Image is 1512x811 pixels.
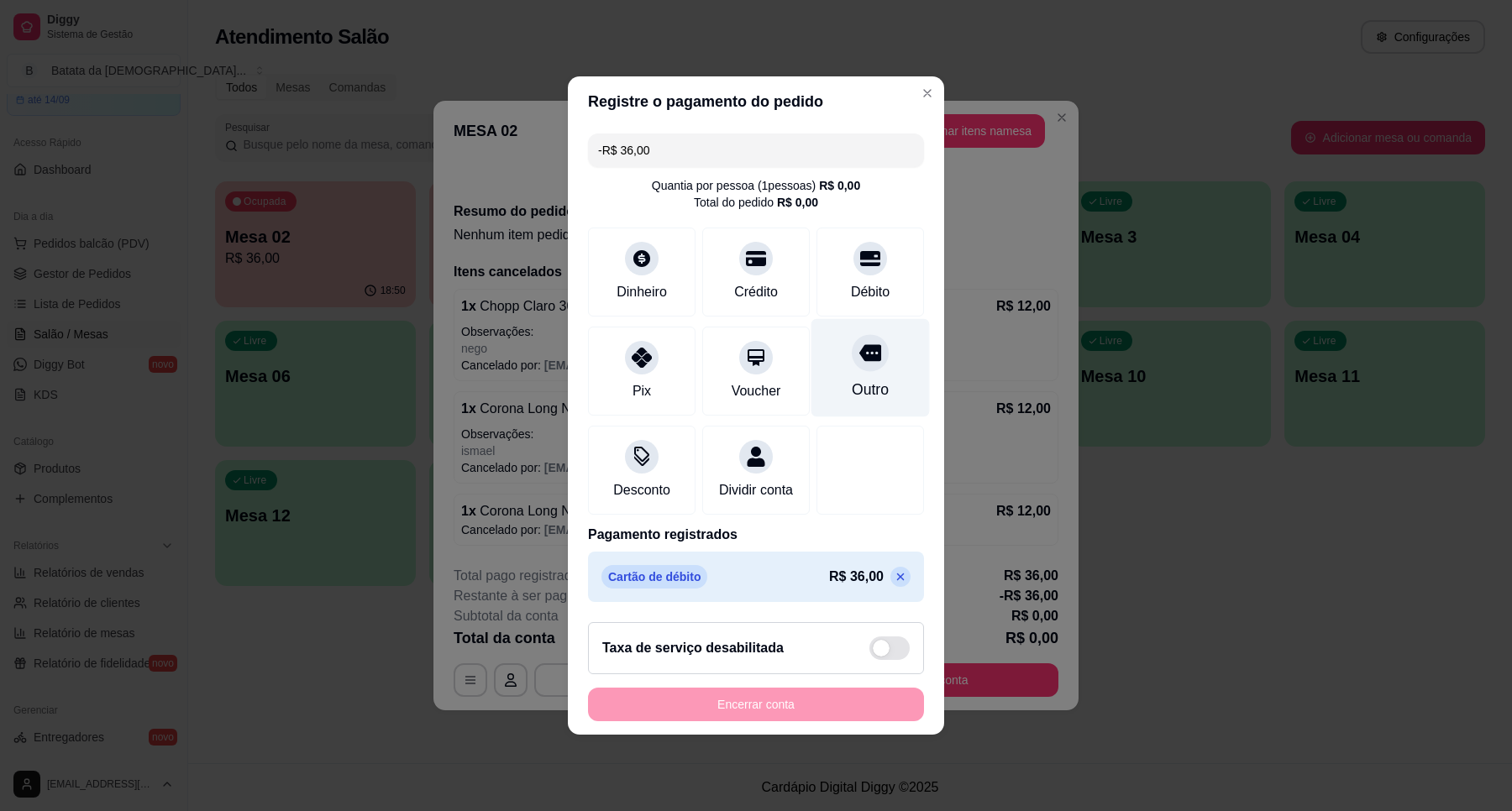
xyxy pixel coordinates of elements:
div: R$ 0,00 [819,177,860,194]
h2: Taxa de serviço desabilitada [602,638,784,658]
div: Débito [851,282,890,302]
div: Crédito [734,282,778,302]
div: Voucher [732,381,781,401]
div: Desconto [613,480,670,500]
div: Total do pedido [694,194,818,211]
div: Pix [633,381,651,401]
p: Cartão de débito [601,565,707,589]
div: Dinheiro [617,282,667,302]
input: Ex.: hambúrguer de cordeiro [598,133,914,167]
div: R$ 0,00 [777,194,818,211]
p: Pagamento registrados [588,525,924,545]
div: Quantia por pessoa ( 1 pessoas) [652,177,860,194]
button: Close [914,80,941,107]
div: Outro [852,379,889,400]
header: Registre o pagamento do pedido [568,76,944,127]
div: Dividir conta [719,480,793,500]
p: R$ 36,00 [829,567,884,587]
